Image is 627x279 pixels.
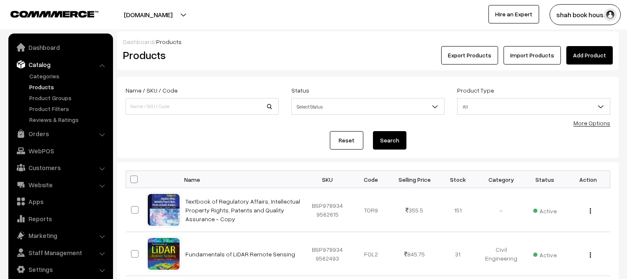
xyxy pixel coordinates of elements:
span: Products [156,38,182,45]
a: Catalog [10,57,110,72]
a: Staff Management [10,245,110,260]
button: Export Products [441,46,498,65]
a: More Options [573,119,610,127]
td: FOL2 [349,232,393,276]
a: Website [10,177,110,192]
a: Marketing [10,228,110,243]
td: BSP9789349562615 [306,188,349,232]
td: 355.5 [393,188,436,232]
th: SKU [306,171,349,188]
a: Products [27,83,110,91]
th: Code [349,171,393,188]
td: 845.75 [393,232,436,276]
div: / [123,37,613,46]
img: Menu [590,252,591,258]
a: Product Groups [27,93,110,102]
button: shah book hous… [550,4,621,25]
a: Add Product [566,46,613,65]
td: - [480,188,523,232]
a: Textbook of Regulatory Affairs, Intellectual Property Rights, Patents and Quality Assurance - Copy [185,198,300,222]
h2: Products [123,49,278,62]
span: All [457,99,610,114]
a: Import Products [504,46,561,65]
th: Stock [436,171,480,188]
a: Reports [10,211,110,226]
td: 31 [436,232,480,276]
label: Product Type [457,86,494,95]
a: Settings [10,262,110,277]
label: Status [291,86,309,95]
button: [DOMAIN_NAME] [95,4,202,25]
a: Apps [10,194,110,209]
th: Name [180,171,306,188]
img: COMMMERCE [10,11,98,17]
span: Select Status [292,99,444,114]
span: All [457,98,610,115]
td: Civil Engineering [480,232,523,276]
a: Product Filters [27,104,110,113]
img: Menu [590,208,591,214]
span: Active [533,248,557,259]
td: 151 [436,188,480,232]
input: Name / SKU / Code [126,98,279,115]
th: Status [523,171,567,188]
th: Category [480,171,523,188]
a: Hire an Expert [488,5,539,23]
a: Orders [10,126,110,141]
button: Search [373,131,406,150]
th: Selling Price [393,171,436,188]
a: Dashboard [123,38,154,45]
td: TOR9 [349,188,393,232]
label: Name / SKU / Code [126,86,177,95]
a: Dashboard [10,40,110,55]
a: Customers [10,160,110,175]
th: Action [567,171,610,188]
a: COMMMERCE [10,8,84,18]
a: Fundamentals of LiDAR Remote Sensing [185,251,295,258]
a: Reset [330,131,363,150]
span: Active [533,204,557,215]
img: user [604,8,617,21]
td: BSP9789349562493 [306,232,349,276]
a: Categories [27,72,110,80]
a: WebPOS [10,143,110,158]
a: Reviews & Ratings [27,115,110,124]
span: Select Status [291,98,445,115]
